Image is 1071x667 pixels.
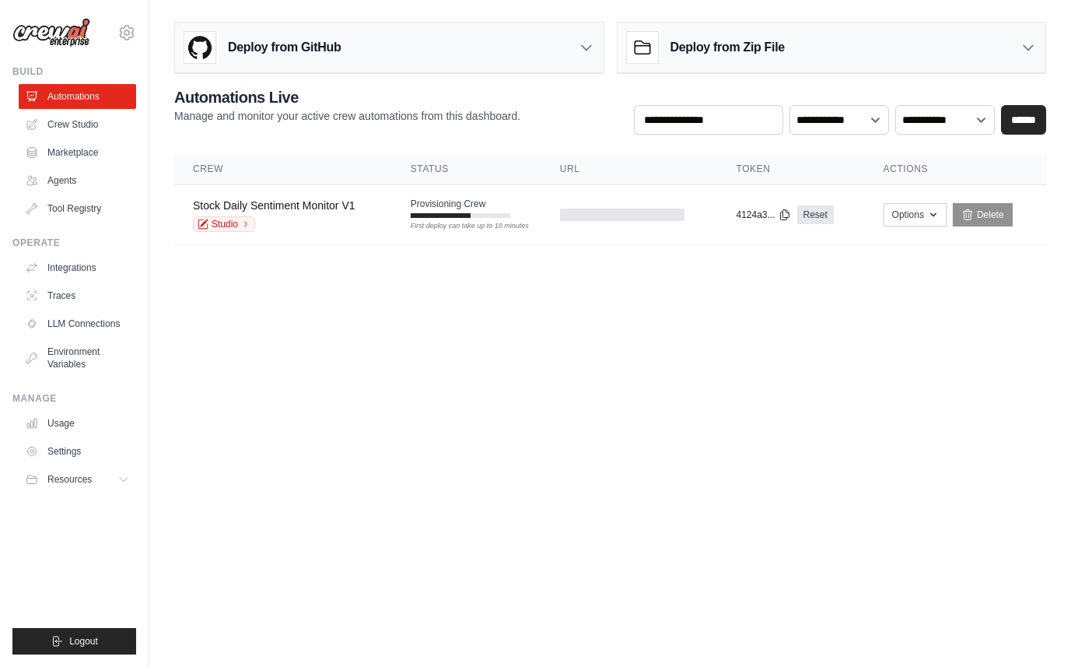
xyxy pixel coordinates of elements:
a: Automations [19,84,136,109]
th: Token [717,153,864,185]
a: Integrations [19,255,136,280]
th: Crew [174,153,392,185]
img: Logo [12,18,90,47]
a: Marketplace [19,140,136,165]
a: Crew Studio [19,112,136,137]
h3: Deploy from Zip File [670,38,785,57]
span: Logout [69,635,98,648]
a: Reset [797,205,834,224]
a: Delete [953,203,1013,226]
th: URL [541,153,718,185]
a: Environment Variables [19,339,136,377]
button: Resources [19,467,136,492]
th: Status [392,153,541,185]
h3: Deploy from GitHub [228,38,341,57]
img: GitHub Logo [184,32,215,63]
button: Options [884,203,947,226]
a: Agents [19,168,136,193]
div: Operate [12,237,136,249]
a: LLM Connections [19,311,136,336]
button: Logout [12,628,136,655]
p: Manage and monitor your active crew automations from this dashboard. [174,108,520,124]
a: Tool Registry [19,196,136,221]
a: Usage [19,411,136,436]
th: Actions [865,153,1046,185]
button: 4124a3... [736,209,790,221]
a: Settings [19,439,136,464]
div: Manage [12,392,136,405]
div: First deploy can take up to 10 minutes [411,221,510,232]
a: Studio [193,216,255,232]
span: Resources [47,473,92,486]
div: Build [12,65,136,78]
h2: Automations Live [174,86,520,108]
a: Traces [19,283,136,308]
a: Stock Daily Sentiment Monitor V1 [193,199,355,212]
span: Provisioning Crew [411,198,486,210]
